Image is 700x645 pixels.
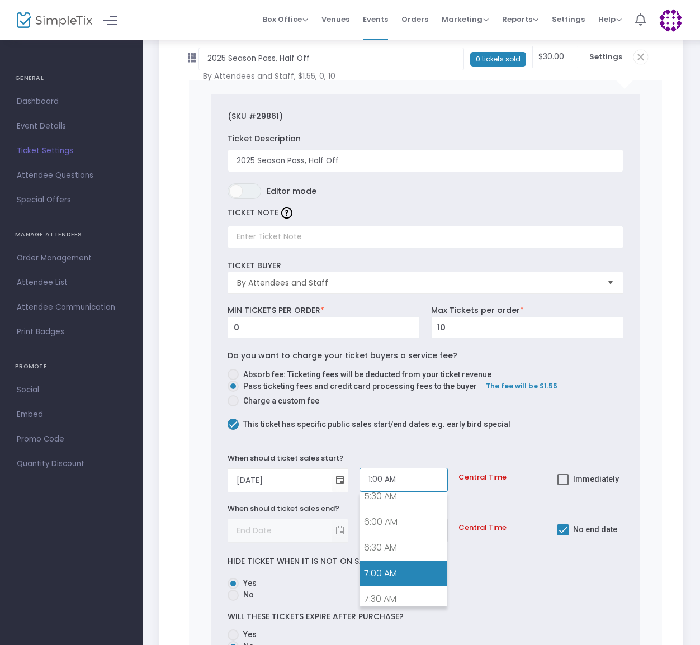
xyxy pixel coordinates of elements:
input: Start Date [228,469,333,492]
h4: PROMOTE [15,355,127,378]
input: Early bird, rsvp, etc... [198,48,464,70]
label: Max Tickets per order [431,305,524,316]
span: Embed [17,407,126,422]
a: 7:30 AM [360,586,447,612]
label: Ticket Description [228,133,301,145]
h4: MANAGE ATTENDEES [15,224,127,246]
span: Print Badges [17,325,126,339]
span: Promo Code [17,432,126,447]
span: Attendee List [17,276,126,290]
label: TICKET NOTE [228,207,278,219]
span: Charge a custom fee [239,395,319,407]
span: No end date [573,525,617,534]
span: Central Time [458,522,507,533]
input: Price [533,46,577,68]
input: Enter ticket description [228,149,623,172]
span: Yes [239,577,257,589]
h4: GENERAL [15,67,127,89]
label: When should ticket sales start? [228,453,344,464]
span: Absorb fee: Ticketing fees will be deducted from your ticket revenue [243,370,491,379]
input: Enter Ticket Note [228,226,623,249]
label: Do you want to charge your ticket buyers a service fee? [228,350,457,362]
span: Quantity Discount [17,457,126,471]
label: When should ticket sales end? [228,503,339,514]
span: Event Details [17,119,126,134]
span: No [239,589,254,601]
span: This ticket has specific public sales start/end dates e.g. early bird special [243,418,510,431]
span: Orders [401,5,428,34]
label: Will these tickets expire after purchase? [228,612,623,622]
label: MIN TICKETS PER ORDER [228,305,324,316]
span: The fee will be $1.55 [486,381,557,391]
a: 6:00 AM [360,509,447,535]
span: Immediately [573,475,619,483]
span: Settings [552,5,585,34]
span: 0 tickets sold [470,52,526,67]
a: 7:00 AM [360,561,447,586]
span: Marketing [442,14,489,25]
label: (SKU #29861) [228,111,283,122]
span: Events [363,5,388,34]
span: Central Time [458,472,507,483]
label: Hide ticket when it is not on sale [228,553,623,570]
span: By Attendees and Staff, $1.55, 0, 10 [203,70,486,82]
span: Order Management [17,251,126,265]
span: Attendee Questions [17,168,126,183]
label: TICKET BUYER [228,260,281,272]
button: Toggle calendar [332,469,348,492]
span: Ticket Settings [17,144,126,158]
span: Social [17,383,126,397]
a: 5:30 AM [360,483,447,509]
span: Pass ticketing fees and credit card processing fees to the buyer [239,381,477,392]
span: Special Offers [17,193,126,207]
span: By Attendees and Staff [237,277,598,288]
span: Editor mode [267,183,316,199]
span: Help [598,14,622,25]
span: Reports [502,14,538,25]
span: Dashboard [17,94,126,109]
span: Venues [321,5,349,34]
input: Start Time [360,468,448,492]
a: 6:30 AM [360,535,447,561]
img: question-mark [281,207,292,219]
span: Settings [589,51,622,63]
button: Select [603,272,618,293]
span: Yes [239,629,257,641]
span: Attendee Communication [17,300,126,315]
span: Box Office [263,14,308,25]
